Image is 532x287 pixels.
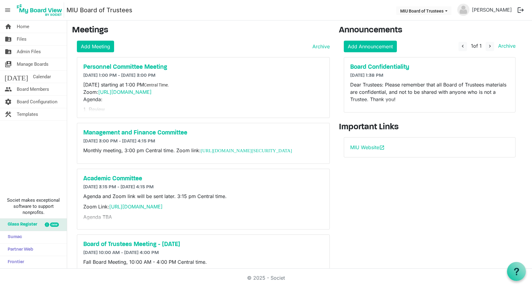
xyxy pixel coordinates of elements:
span: settings [5,96,12,108]
span: open_in_new [379,145,385,150]
span: [DATE] [5,71,28,83]
span: Zoom: Agenda: [83,89,153,102]
p: [DATE] starting at 1:00 PM [83,81,323,103]
span: Sumac [5,231,22,243]
h6: [DATE] 3:15 PM - [DATE] 4:15 PM [83,184,323,190]
p: Dear Trustees: Please remember that all Board of Trustees materials are confidential, and not to ... [350,81,509,103]
span: Glass Register [5,219,37,231]
a: My Board View Logo [15,2,66,18]
h3: Meetings [72,25,330,36]
a: Add Meeting [77,41,114,52]
a: Personnel Committee Meeting [83,64,323,71]
a: MIU Websiteopen_in_new [350,144,385,150]
h3: Important Links [339,122,520,133]
button: MIU Board of Trustees dropdownbutton [396,6,451,15]
span: people [5,83,12,95]
span: folder_shared [5,33,12,45]
span: [DATE] 1:38 PM [350,73,383,78]
img: My Board View Logo [15,2,64,18]
span: Files [17,33,27,45]
a: Add Announcement [344,41,397,52]
span: navigate_before [460,43,465,49]
a: Management and Finance Committee [83,129,323,137]
span: home [5,20,12,33]
span: Central Time. [144,83,169,87]
p: Agenda and Zoom link will be sent later. 3:15 pm Central time. [83,193,323,200]
span: menu [2,4,13,16]
a: [URL][DOMAIN_NAME] [109,204,163,210]
span: Manage Boards [17,58,49,70]
span: Agenda TBA [83,214,112,220]
span: construction [5,108,12,120]
button: navigate_before [458,42,467,51]
a: Archive [310,43,330,50]
span: switch_account [5,58,12,70]
p: Fall Board Meeting, 10:00 AM - 4:00 PM Central time. [83,258,323,266]
h6: [DATE] 10:00 AM - [DATE] 4:00 PM [83,250,323,256]
a: [PERSON_NAME] [469,4,514,16]
p: Monthly meeting, 3:00 pm Central time. Zoom link: [83,147,323,154]
span: of 1 [471,43,482,49]
a: © 2025 - Societ [247,275,285,281]
span: 1 [471,43,473,49]
span: Calendar [33,71,51,83]
span: navigate_next [487,43,493,49]
a: Board Confidentiality [350,64,509,71]
a: [URL][DOMAIN_NAME] [98,89,152,95]
span: Frontier [5,256,24,268]
span: Admin Files [17,46,41,58]
a: Board of Trustees Meeting - [DATE] [83,241,323,248]
div: new [50,223,59,227]
h3: Announcements [339,25,520,36]
span: Templates [17,108,38,120]
span: 1. Review [83,107,105,112]
a: MIU Board of Trustees [66,4,132,16]
a: [URL][DOMAIN_NAME][SECURITY_DATA] [201,148,292,153]
a: Academic Committee [83,175,323,182]
button: navigate_next [486,42,494,51]
span: Partner Web [5,244,33,256]
h6: [DATE] 3:00 PM - [DATE] 4:15 PM [83,138,323,144]
h6: [DATE] 1:00 PM - [DATE] 3:00 PM [83,73,323,79]
img: no-profile-picture.svg [457,4,469,16]
span: folder_shared [5,46,12,58]
span: Board Configuration [17,96,57,108]
span: Board Members [17,83,49,95]
a: Archive [496,43,516,49]
button: logout [514,4,527,17]
span: Societ makes exceptional software to support nonprofits. [3,197,64,215]
span: Home [17,20,29,33]
span: Zoom Link: [83,204,163,210]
